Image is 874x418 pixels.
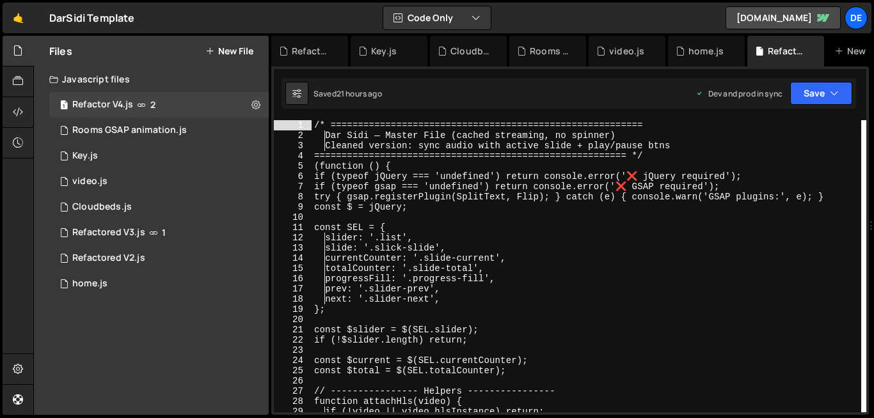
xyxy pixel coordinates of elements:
[383,6,491,29] button: Code Only
[49,118,269,143] div: 15943/47622.js
[726,6,841,29] a: [DOMAIN_NAME]
[49,10,135,26] div: DarSidi Template
[72,125,187,136] div: Rooms GSAP animation.js
[274,233,312,243] div: 12
[274,120,312,130] div: 1
[3,3,34,33] a: 🤙
[274,335,312,345] div: 22
[292,45,333,58] div: Refactored V3.js
[274,192,312,202] div: 8
[49,220,269,245] div: 15943/47442.js
[530,45,571,58] div: Rooms GSAP animation.js
[790,82,852,105] button: Save
[72,150,98,162] div: Key.js
[274,222,312,233] div: 11
[695,88,783,99] div: Dev and prod in sync
[274,386,312,396] div: 27
[49,143,269,169] div: 15943/47785.js
[845,6,868,29] a: De
[274,274,312,284] div: 16
[72,176,107,187] div: video.js
[274,212,312,222] div: 10
[274,182,312,192] div: 7
[150,100,155,110] span: 2
[274,263,312,274] div: 15
[34,66,269,92] div: Javascript files
[274,151,312,161] div: 4
[49,245,269,271] div: 15943/45697.js
[450,45,491,58] div: Cloudbeds.js
[768,45,809,58] div: Refactor V4.js
[162,228,166,238] span: 1
[72,99,133,111] div: Refactor V4.js
[337,88,382,99] div: 21 hours ago
[49,92,269,118] div: 15943/47458.js
[72,278,107,290] div: home.js
[314,88,382,99] div: Saved
[49,169,269,194] div: 15943/43581.js
[274,294,312,304] div: 18
[49,44,72,58] h2: Files
[274,253,312,263] div: 14
[49,271,269,297] div: 15943/42886.js
[274,161,312,171] div: 5
[274,314,312,325] div: 20
[274,141,312,151] div: 3
[274,325,312,335] div: 21
[205,46,253,56] button: New File
[688,45,724,58] div: home.js
[274,171,312,182] div: 6
[274,396,312,406] div: 28
[274,243,312,253] div: 13
[72,252,145,264] div: Refactored V2.js
[274,355,312,366] div: 24
[609,45,644,58] div: video.js
[72,201,132,213] div: Cloudbeds.js
[274,366,312,376] div: 25
[72,227,145,238] div: Refactored V3.js
[274,130,312,141] div: 2
[274,304,312,314] div: 19
[274,376,312,386] div: 26
[274,202,312,212] div: 9
[274,406,312,417] div: 29
[274,284,312,294] div: 17
[60,101,68,111] span: 1
[274,345,312,355] div: 23
[49,194,269,220] div: 15943/47638.js
[371,45,397,58] div: Key.js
